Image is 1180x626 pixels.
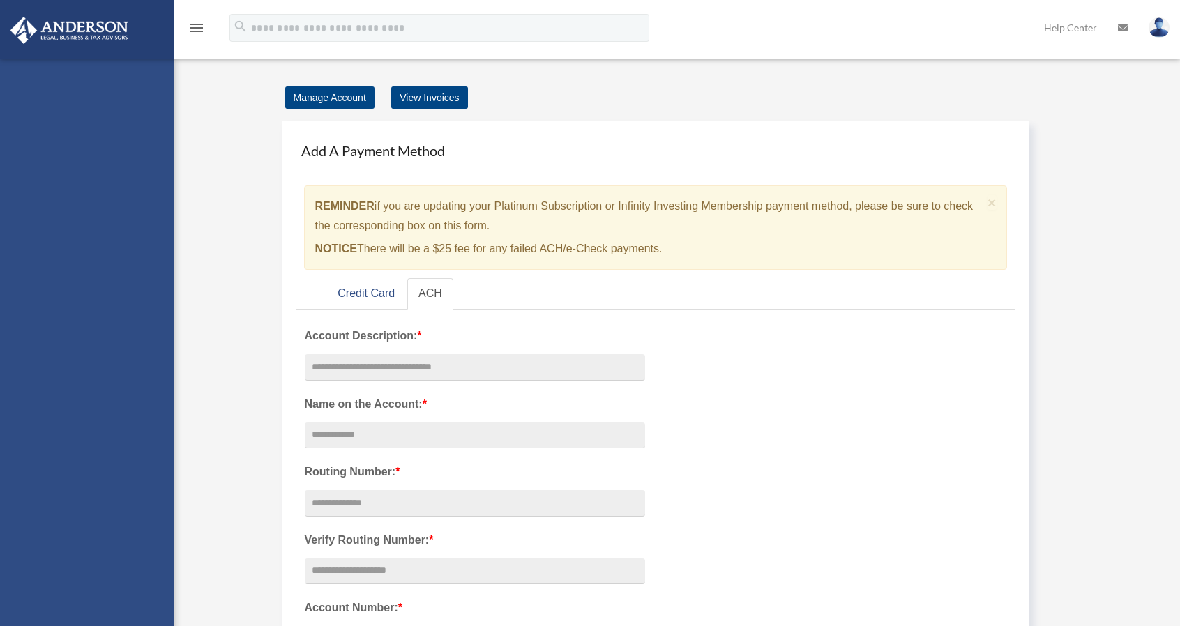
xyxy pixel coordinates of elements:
label: Account Description: [305,326,645,346]
img: Anderson Advisors Platinum Portal [6,17,133,44]
label: Verify Routing Number: [305,530,645,550]
span: × [988,194,997,211]
h4: Add A Payment Method [296,135,1016,166]
button: Close [988,195,997,210]
i: menu [188,20,205,36]
strong: NOTICE [315,243,357,254]
a: menu [188,24,205,36]
label: Routing Number: [305,462,645,482]
label: Account Number: [305,598,645,618]
a: Manage Account [285,86,375,109]
label: Name on the Account: [305,395,645,414]
a: View Invoices [391,86,467,109]
strong: REMINDER [315,200,375,212]
div: if you are updating your Platinum Subscription or Infinity Investing Membership payment method, p... [304,185,1008,270]
img: User Pic [1149,17,1170,38]
a: ACH [407,278,453,310]
p: There will be a $25 fee for any failed ACH/e-Check payments. [315,239,983,259]
a: Credit Card [326,278,406,310]
i: search [233,19,248,34]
